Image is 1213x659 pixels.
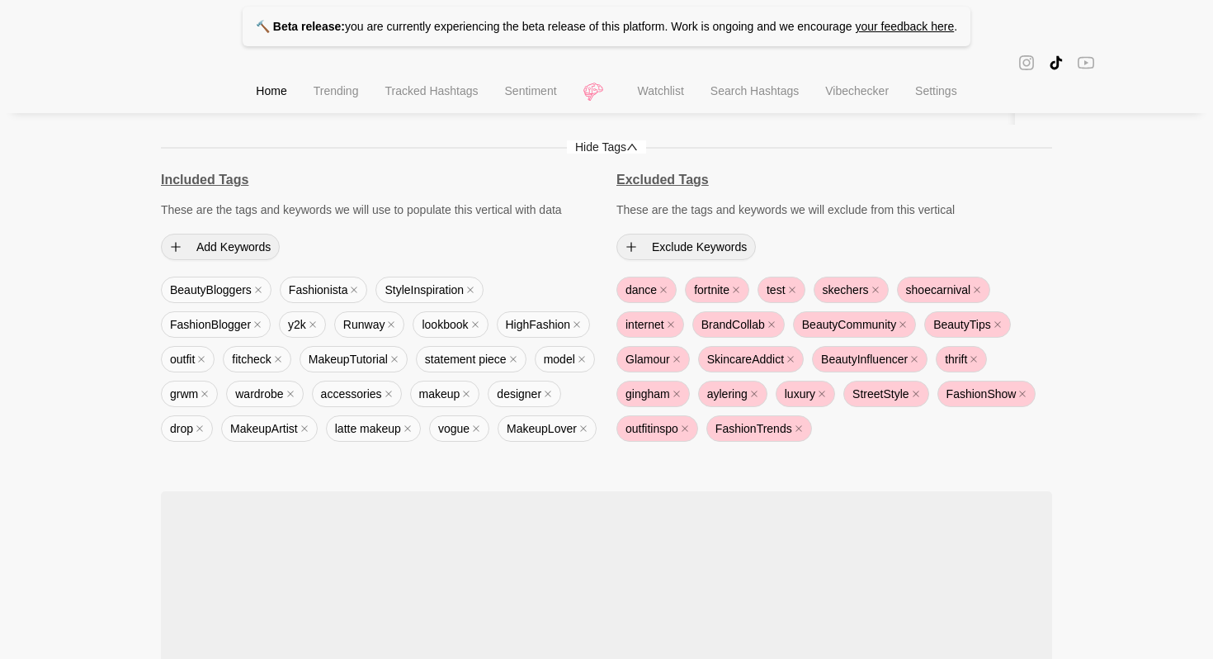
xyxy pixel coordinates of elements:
span: FashionBlogger [161,311,271,338]
span: test [758,277,805,303]
span: internet [616,311,684,338]
span: Fashionista [280,277,368,303]
span: BeautyBloggers [161,277,271,303]
span: Watchlist [638,84,684,97]
span: designer [488,381,561,407]
span: close [994,320,1002,329]
span: skechers [814,277,889,303]
span: close [300,424,309,433]
span: close [1018,390,1027,398]
span: close [350,286,358,294]
span: StreetStyle [843,381,928,407]
span: close [196,424,204,433]
span: close [254,286,262,294]
span: close [899,320,907,329]
span: Tracked Hashtags [385,84,478,97]
button: Exclude Keywords [616,234,756,260]
span: close [786,355,795,363]
span: close [910,355,918,363]
span: Trending [314,84,359,97]
span: Glamour [616,346,690,372]
span: thrift [936,346,987,372]
div: These are the tags and keywords we will use to populate this vertical with data [161,203,597,217]
span: shoecarnival [897,277,991,303]
span: fortnite [685,277,749,303]
span: youtube [1078,53,1094,72]
span: close [912,390,920,398]
span: Sentiment [505,84,557,97]
span: Exclude Keywords [652,238,747,256]
span: close [579,424,588,433]
span: close [673,390,681,398]
button: Add Keywords [161,234,280,260]
span: dance [616,277,677,303]
span: close [578,355,586,363]
strong: 🔨 Beta release: [256,20,345,33]
span: outfit [161,346,215,372]
span: gingham [616,381,690,407]
span: StyleInspiration [375,277,484,303]
span: close [871,286,880,294]
p: you are currently experiencing the beta release of this platform. Work is ongoing and we encourage . [243,7,970,46]
span: close [818,390,826,398]
span: makeup [410,381,480,407]
span: close [309,320,317,329]
span: close [385,390,393,398]
span: close [795,424,803,433]
span: close [573,320,581,329]
button: ellipsis [1015,64,1052,125]
span: close [471,320,479,329]
span: Add Keywords [196,238,271,256]
span: y2k [279,311,326,338]
span: close [509,355,517,363]
span: drop [161,415,213,442]
span: close [390,355,399,363]
span: aylering [698,381,767,407]
span: Search Hashtags [710,84,799,97]
span: lookbook [413,311,488,338]
span: close [462,390,470,398]
span: SkincareAddict [698,346,804,372]
span: close [732,286,740,294]
span: FashionShow [937,381,1036,407]
span: close [667,320,675,329]
span: close [286,390,295,398]
span: close [387,320,395,329]
span: grwm [161,381,218,407]
span: close [466,286,474,294]
span: close [253,320,262,329]
span: BrandCollab [692,311,785,338]
span: latte makeup [326,415,421,442]
span: close [472,424,480,433]
div: Excluded Tags [616,173,1052,187]
span: Hide Tags [567,140,646,154]
span: FashionTrends [706,415,812,442]
span: close [404,424,412,433]
span: plus [170,241,182,253]
span: close [750,390,758,398]
span: close [659,286,668,294]
div: These are the tags and keywords we will exclude from this vertical [616,203,1052,217]
span: wardrobe [226,381,303,407]
span: close [673,355,681,363]
span: close [197,355,205,363]
span: MakeupTutorial [300,346,408,372]
span: HighFashion [497,311,591,338]
span: plus [625,241,637,253]
span: close [788,286,796,294]
span: close [970,355,978,363]
span: close [544,390,552,398]
span: MakeupLover [498,415,597,442]
span: vogue [429,415,489,442]
span: statement piece [416,346,526,372]
span: Settings [915,84,957,97]
span: fitcheck [223,346,290,372]
span: close [681,424,689,433]
span: close [973,286,981,294]
span: up [626,141,638,153]
span: instagram [1018,53,1035,72]
span: close [767,320,776,329]
span: accessories [312,381,402,407]
span: BeautyInfluencer [812,346,927,372]
span: model [535,346,595,372]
